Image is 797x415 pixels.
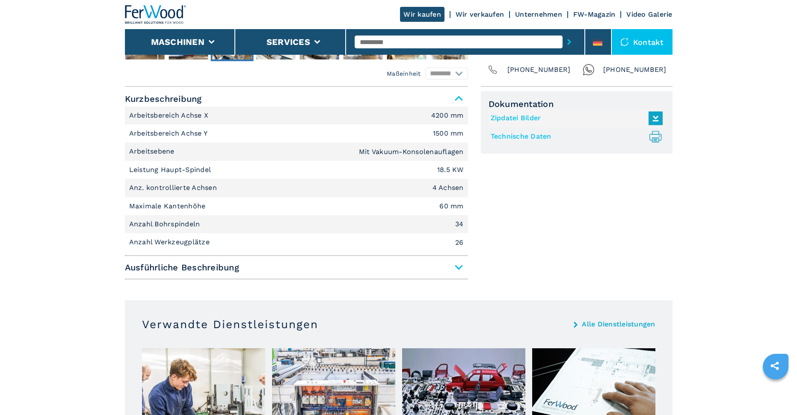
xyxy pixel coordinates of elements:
em: Maßeinheit [387,69,421,78]
a: Wir verkaufen [456,10,504,18]
em: 4200 mm [431,112,464,119]
p: Anzahl Bohrspindeln [129,219,202,229]
img: Whatsapp [583,64,595,76]
button: submit-button [563,32,576,52]
button: Maschinen [151,37,204,47]
a: Video Galerie [626,10,672,18]
a: Unternehmen [515,10,562,18]
p: Arbeitsebene [129,147,177,156]
img: Ferwood [125,5,187,24]
em: 60 mm [439,203,463,210]
p: Anz. kontrollierte Achsen [129,183,219,193]
div: Kurzbeschreibung [125,107,468,252]
a: Zipdatei Bilder [491,111,658,125]
img: Phone [487,64,499,76]
p: Anzahl Werkzeugplätze [129,237,212,247]
span: [PHONE_NUMBER] [603,64,667,76]
em: 4 Achsen [433,184,464,191]
div: Kontakt [612,29,673,55]
span: Ausführliche Beschreibung [125,260,468,275]
button: Services [267,37,310,47]
p: Leistung Haupt-Spindel [129,165,213,175]
p: Arbeitsbereich Achse X [129,111,211,120]
span: Dokumentation [489,99,665,109]
a: Alle Dienstleistungen [582,321,655,328]
em: Mit Vakuum-Konsolenauflagen [359,148,464,155]
iframe: Chat [761,376,791,409]
a: Wir kaufen [400,7,444,22]
a: sharethis [764,355,785,376]
span: [PHONE_NUMBER] [507,64,571,76]
em: 34 [455,221,464,228]
img: Kontakt [620,38,629,46]
em: 1500 mm [433,130,464,137]
span: Kurzbeschreibung [125,91,468,107]
em: 18.5 KW [437,166,464,173]
em: 26 [455,239,464,246]
p: Maximale Kantenhöhe [129,202,208,211]
a: Technische Daten [491,130,658,144]
h3: Verwandte Dienstleistungen [142,317,318,331]
a: FW-Magazin [573,10,616,18]
p: Arbeitsbereich Achse Y [129,129,210,138]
